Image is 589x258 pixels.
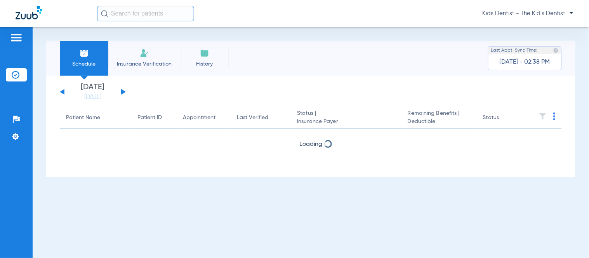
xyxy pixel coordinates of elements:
[69,93,116,100] a: [DATE]
[483,10,573,17] span: Kids Dentist - The Kid's Dentist
[477,107,529,129] th: Status
[16,6,42,19] img: Zuub Logo
[66,114,125,122] div: Patient Name
[66,114,100,122] div: Patient Name
[186,60,223,68] span: History
[200,48,209,58] img: History
[491,47,538,54] span: Last Appt. Sync Time:
[299,141,322,147] span: Loading
[401,107,477,129] th: Remaining Benefits |
[114,60,174,68] span: Insurance Verification
[66,60,103,68] span: Schedule
[140,48,149,58] img: Manual Insurance Verification
[10,33,23,42] img: hamburger-icon
[80,48,89,58] img: Schedule
[97,6,194,21] input: Search for patients
[101,10,108,17] img: Search Icon
[69,83,116,100] li: [DATE]
[237,114,285,122] div: Last Verified
[539,113,547,120] img: filter.svg
[553,48,559,53] img: last sync help info
[553,113,556,120] img: group-dot-blue.svg
[183,114,215,122] div: Appointment
[183,114,224,122] div: Appointment
[138,114,170,122] div: Patient ID
[237,114,268,122] div: Last Verified
[408,118,471,126] span: Deductible
[291,107,401,129] th: Status |
[297,118,395,126] span: Insurance Payer
[500,58,550,66] span: [DATE] - 02:38 PM
[138,114,162,122] div: Patient ID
